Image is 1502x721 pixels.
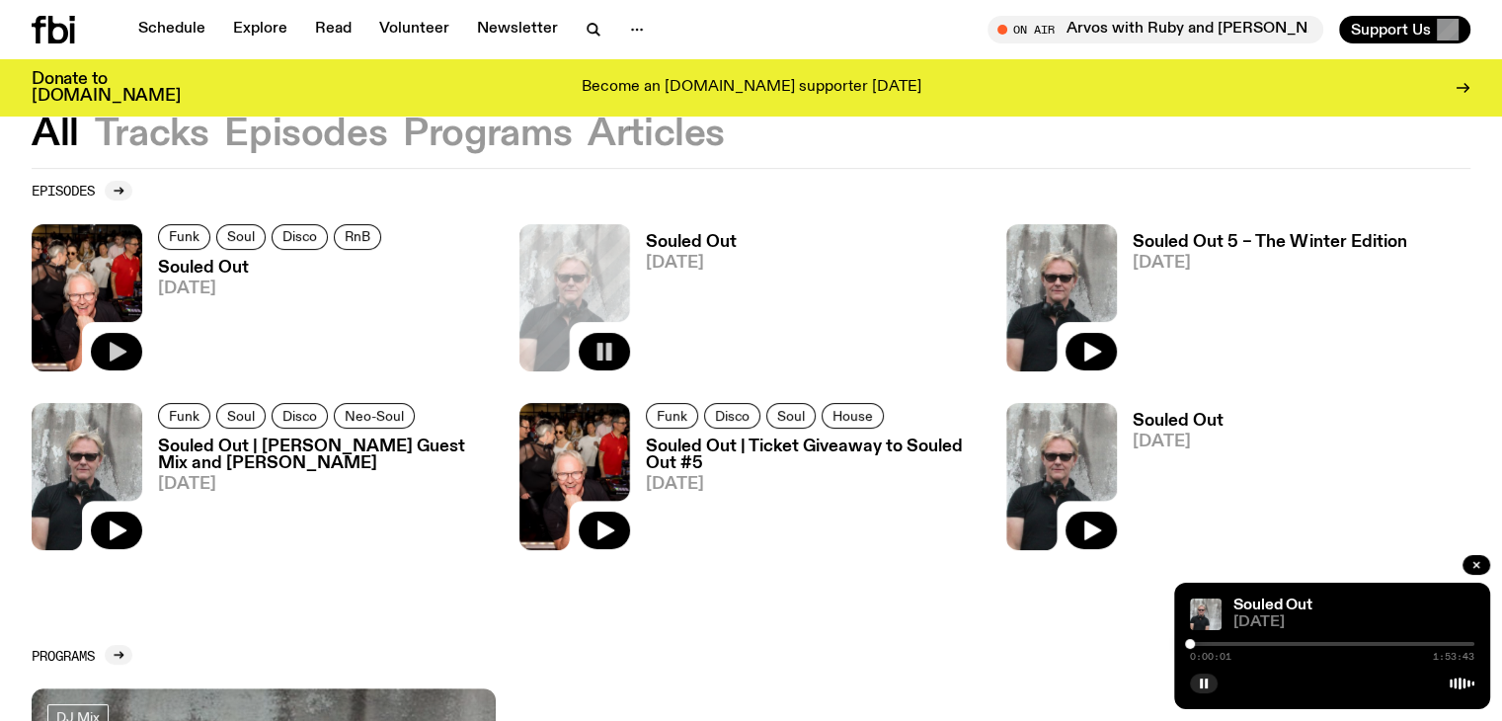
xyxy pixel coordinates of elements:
h2: Programs [32,648,95,663]
a: Souled Out 5 – The Winter Edition[DATE] [1117,234,1406,371]
h3: Souled Out | [PERSON_NAME] Guest Mix and [PERSON_NAME] [158,439,496,472]
a: Volunteer [367,16,461,43]
button: All [32,117,79,152]
h3: Souled Out [646,234,737,251]
a: Funk [158,224,210,250]
a: Programs [32,645,132,665]
h3: Donate to [DOMAIN_NAME] [32,71,181,105]
button: Articles [588,117,725,152]
span: [DATE] [158,280,387,297]
a: Souled Out [1233,598,1312,613]
span: Soul [777,408,805,423]
a: Souled Out[DATE] [1117,413,1224,550]
a: Schedule [126,16,217,43]
span: Funk [169,229,199,244]
span: 1:53:43 [1433,652,1474,662]
span: [DATE] [1233,615,1474,630]
a: Disco [704,403,760,429]
h3: Souled Out 5 – The Winter Edition [1133,234,1406,251]
img: Stephen looks directly at the camera, wearing a black tee, black sunglasses and headphones around... [1190,599,1222,630]
a: Soul [216,403,266,429]
a: Read [303,16,363,43]
a: Soul [216,224,266,250]
a: House [822,403,884,429]
span: Disco [715,408,750,423]
span: Neo-Soul [345,408,404,423]
span: Disco [282,408,317,423]
a: Funk [646,403,698,429]
span: Funk [169,408,199,423]
button: Tracks [95,117,209,152]
span: Support Us [1351,21,1431,39]
h3: Souled Out [158,260,387,277]
span: [DATE] [1133,434,1224,450]
a: Disco [272,224,328,250]
span: Soul [227,229,255,244]
span: House [832,408,873,423]
img: Stephen looks directly at the camera, wearing a black tee, black sunglasses and headphones around... [32,403,142,550]
span: 0:00:01 [1190,652,1231,662]
span: RnB [345,229,370,244]
a: Souled Out[DATE] [142,260,387,371]
span: Disco [282,229,317,244]
h2: Episodes [32,183,95,198]
span: Soul [227,408,255,423]
a: Newsletter [465,16,570,43]
a: RnB [334,224,381,250]
a: Souled Out | [PERSON_NAME] Guest Mix and [PERSON_NAME][DATE] [142,439,496,550]
h3: Souled Out | Ticket Giveaway to Souled Out #5 [646,439,984,472]
span: [DATE] [646,476,984,493]
span: [DATE] [646,255,737,272]
p: Become an [DOMAIN_NAME] supporter [DATE] [582,79,921,97]
img: Stephen looks directly at the camera, wearing a black tee, black sunglasses and headphones around... [1006,403,1117,550]
a: Explore [221,16,299,43]
button: On AirArvos with Ruby and [PERSON_NAME] [988,16,1323,43]
a: Neo-Soul [334,403,415,429]
a: Funk [158,403,210,429]
button: Programs [403,117,572,152]
button: Support Us [1339,16,1470,43]
span: [DATE] [1133,255,1406,272]
a: Disco [272,403,328,429]
a: Souled Out[DATE] [630,234,737,371]
span: [DATE] [158,476,496,493]
img: Stephen looks directly at the camera, wearing a black tee, black sunglasses and headphones around... [1006,224,1117,371]
h3: Souled Out [1133,413,1224,430]
a: Soul [766,403,816,429]
a: Episodes [32,181,132,200]
button: Episodes [224,117,387,152]
span: Funk [657,408,687,423]
a: Souled Out | Ticket Giveaway to Souled Out #5[DATE] [630,439,984,550]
